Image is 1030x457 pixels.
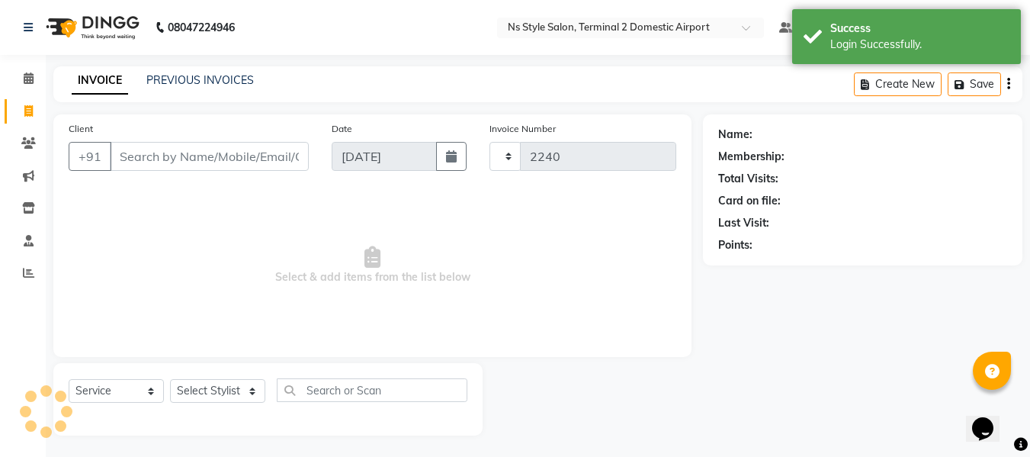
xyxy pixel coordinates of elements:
b: 08047224946 [168,6,235,49]
button: +91 [69,142,111,171]
div: Membership: [718,149,785,165]
label: Client [69,122,93,136]
button: Create New [854,72,942,96]
div: Login Successfully. [830,37,1009,53]
img: logo [39,6,143,49]
div: Last Visit: [718,215,769,231]
div: Card on file: [718,193,781,209]
div: Name: [718,127,752,143]
a: INVOICE [72,67,128,95]
a: PREVIOUS INVOICES [146,73,254,87]
iframe: chat widget [966,396,1015,442]
div: Total Visits: [718,171,778,187]
div: Success [830,21,1009,37]
label: Invoice Number [489,122,556,136]
input: Search by Name/Mobile/Email/Code [110,142,309,171]
button: Save [948,72,1001,96]
label: Date [332,122,352,136]
div: Points: [718,237,752,253]
input: Search or Scan [277,378,467,402]
span: Select & add items from the list below [69,189,676,342]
